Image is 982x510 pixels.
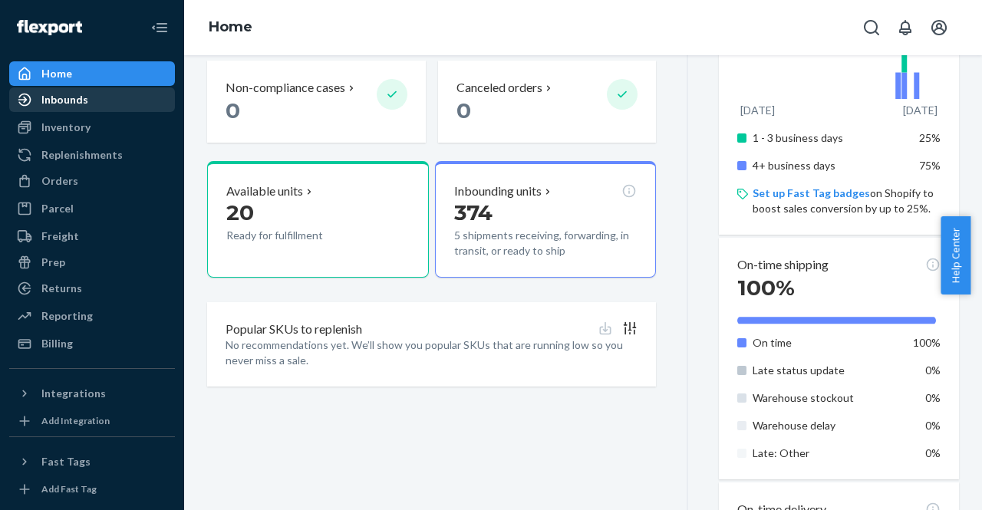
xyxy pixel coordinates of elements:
div: Home [41,66,72,81]
span: 0% [925,364,941,377]
button: Open account menu [924,12,954,43]
div: Inbounds [41,92,88,107]
p: Warehouse delay [753,418,900,433]
p: On time [753,335,900,350]
a: Freight [9,224,175,248]
a: Returns [9,276,175,301]
p: 5 shipments receiving, forwarding, in transit, or ready to ship [454,228,638,258]
p: Warehouse stockout [753,390,900,406]
a: Add Fast Tag [9,480,175,498]
span: 25% [919,131,941,144]
a: Billing [9,331,175,356]
button: Available units20Ready for fulfillment [207,161,429,278]
div: Replenishments [41,147,123,163]
button: Inbounding units3745 shipments receiving, forwarding, in transit, or ready to ship [435,161,657,278]
div: Fast Tags [41,454,91,469]
span: 0 [456,97,471,123]
a: Inbounds [9,87,175,112]
p: 4+ business days [753,158,900,173]
span: 374 [454,199,493,225]
span: 0% [925,419,941,432]
div: Inventory [41,120,91,135]
a: Replenishments [9,143,175,167]
span: 0 [226,97,240,123]
p: Canceled orders [456,79,542,97]
a: Orders [9,169,175,193]
p: on Shopify to boost sales conversion by up to 25%. [753,186,941,216]
div: Returns [41,281,82,296]
p: 1 - 3 business days [753,130,900,146]
p: Popular SKUs to replenish [226,321,362,338]
p: [DATE] [903,103,938,118]
a: Prep [9,250,175,275]
a: Add Integration [9,412,175,430]
p: Inbounding units [454,183,542,200]
a: Set up Fast Tag badges [753,186,870,199]
p: Available units [226,183,303,200]
button: Open Search Box [856,12,887,43]
span: 75% [919,159,941,172]
button: Fast Tags [9,449,175,474]
a: Reporting [9,304,175,328]
button: Close Navigation [144,12,175,43]
span: 20 [226,199,254,225]
a: Inventory [9,115,175,140]
span: 0% [925,391,941,404]
img: Flexport logo [17,20,82,35]
span: 100% [737,275,795,301]
div: Integrations [41,386,106,401]
p: Non-compliance cases [226,79,345,97]
span: 100% [913,336,941,349]
ol: breadcrumbs [196,5,265,50]
button: Integrations [9,381,175,406]
a: Home [9,61,175,86]
div: Parcel [41,201,74,216]
a: Parcel [9,196,175,221]
button: Open notifications [890,12,921,43]
button: Canceled orders 0 [438,61,657,143]
div: Orders [41,173,78,189]
span: 0% [925,446,941,459]
p: Ready for fulfillment [226,228,366,243]
div: Add Fast Tag [41,482,97,495]
div: Prep [41,255,65,270]
div: Freight [41,229,79,244]
div: Add Integration [41,414,110,427]
p: [DATE] [740,103,775,118]
button: Non-compliance cases 0 [207,61,426,143]
p: On-time shipping [737,256,829,274]
div: Billing [41,336,73,351]
p: Late status update [753,363,900,378]
p: Late: Other [753,446,900,461]
a: Home [209,18,252,35]
p: No recommendations yet. We’ll show you popular SKUs that are running low so you never miss a sale. [226,337,638,368]
button: Help Center [941,216,970,294]
div: Reporting [41,308,93,324]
